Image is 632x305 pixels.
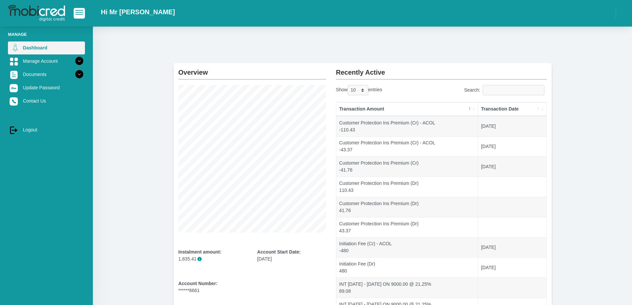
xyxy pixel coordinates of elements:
[336,156,478,177] td: Customer Protection Ins Premium (Cr) -41.76
[197,257,202,261] span: i
[336,237,478,258] td: Initiation Fee (Cr) - ACOL -480
[336,257,478,277] td: Initiation Fee (Dr) 480
[336,217,478,237] td: Customer Protection Ins Premium (Dr) 43.37
[178,281,218,286] b: Account Number:
[8,41,85,54] a: Dashboard
[348,85,368,95] select: Showentries
[336,277,478,298] td: INT [DATE] - [DATE] ON 9000.00 @ 21.25% 89.08
[336,85,382,95] label: Show entries
[336,116,478,136] td: Customer Protection Ins Premium (Cr) - ACOL -110.43
[8,81,85,94] a: Update Password
[8,95,85,107] a: Contact Us
[101,8,175,16] h2: Hi Mr [PERSON_NAME]
[478,136,546,157] td: [DATE]
[478,116,546,136] td: [DATE]
[8,68,85,81] a: Documents
[257,249,326,263] div: [DATE]
[8,31,85,38] li: Manage
[336,197,478,217] td: Customer Protection Ins Premium (Dr) 41.76
[178,63,326,76] h2: Overview
[464,85,547,95] label: Search:
[483,85,544,95] input: Search:
[478,156,546,177] td: [DATE]
[336,177,478,197] td: Customer Protection Ins Premium (Dr) 110.43
[178,256,247,263] p: 1,835.41
[257,249,301,255] b: Account Start Date:
[8,123,85,136] a: Logout
[478,237,546,258] td: [DATE]
[8,5,65,22] img: logo-mobicred.svg
[178,249,222,255] b: Instalment amount:
[478,102,546,116] th: Transaction Date: activate to sort column ascending
[336,102,478,116] th: Transaction Amount: activate to sort column descending
[8,55,85,67] a: Manage Account
[478,257,546,277] td: [DATE]
[336,63,547,76] h2: Recently Active
[336,136,478,157] td: Customer Protection Ins Premium (Cr) - ACOL -43.37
